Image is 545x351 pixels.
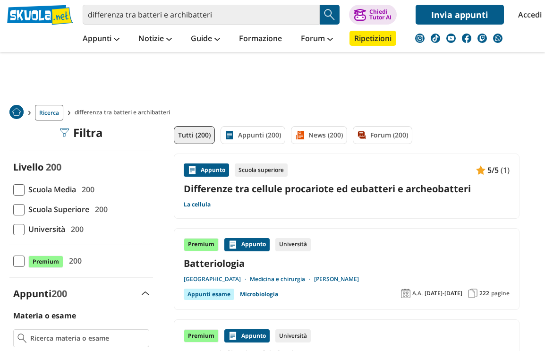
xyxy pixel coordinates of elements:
div: Appunti esame [184,289,234,300]
a: [PERSON_NAME] [314,275,359,283]
span: 200 [46,161,61,173]
a: Formazione [237,31,284,48]
img: youtube [446,34,456,43]
label: Livello [13,161,43,173]
a: Medicina e chirurgia [250,275,314,283]
span: A.A. [412,290,423,297]
span: 200 [67,223,84,235]
span: 200 [65,255,82,267]
span: 200 [51,287,67,300]
a: La cellula [184,201,211,208]
img: facebook [462,34,471,43]
img: Anno accademico [401,289,410,298]
a: Batteriologia [184,257,510,270]
img: tiktok [431,34,440,43]
img: News filtro contenuto [295,130,305,140]
img: Ricerca materia o esame [17,334,26,343]
div: Appunto [184,163,229,177]
img: Appunti contenuto [228,240,238,249]
span: 200 [78,183,94,196]
label: Appunti [13,287,67,300]
img: Filtra filtri mobile [60,128,69,137]
a: Home [9,105,24,120]
span: 200 [91,203,108,215]
span: Premium [28,256,63,268]
div: Università [275,238,311,251]
span: Scuola Media [25,183,76,196]
div: Scuola superiore [235,163,288,177]
a: Forum [298,31,335,48]
a: Microbiologia [240,289,278,300]
a: Tutti (200) [174,126,215,144]
img: Pagine [468,289,477,298]
a: [GEOGRAPHIC_DATA] [184,275,250,283]
a: Forum (200) [353,126,412,144]
div: Appunto [224,329,270,342]
span: (1) [501,164,510,176]
img: Home [9,105,24,119]
a: Ricerca [35,105,63,120]
div: Filtra [60,126,103,139]
label: Materia o esame [13,310,76,321]
a: Ripetizioni [349,31,396,46]
a: Accedi [518,5,538,25]
span: [DATE]-[DATE] [425,290,462,297]
a: Differenze tra cellule procariote ed eubatteri e archeobatteri [184,182,510,195]
a: Notizie [136,31,174,48]
input: Ricerca materia o esame [30,334,145,343]
img: Appunti contenuto [476,165,485,175]
span: 5/5 [487,164,499,176]
span: Università [25,223,65,235]
a: News (200) [291,126,347,144]
img: Appunti filtro contenuto [225,130,234,140]
div: Università [275,329,311,342]
a: Appunti (200) [221,126,285,144]
input: Cerca appunti, riassunti o versioni [83,5,320,25]
img: twitch [477,34,487,43]
a: Appunti [80,31,122,48]
div: Appunto [224,238,270,251]
span: pagine [491,290,510,297]
div: Premium [184,329,219,342]
span: differenza tra batteri e archibatteri [75,105,174,120]
img: Appunti contenuto [187,165,197,175]
div: Premium [184,238,219,251]
button: ChiediTutor AI [349,5,397,25]
img: Apri e chiudi sezione [142,291,149,295]
img: WhatsApp [493,34,502,43]
span: 222 [479,290,489,297]
button: Search Button [320,5,340,25]
img: Forum filtro contenuto [357,130,366,140]
img: Appunti contenuto [228,331,238,341]
img: instagram [415,34,425,43]
a: Guide [188,31,222,48]
a: Invia appunti [416,5,504,25]
div: Chiedi Tutor AI [369,9,392,20]
span: Scuola Superiore [25,203,89,215]
img: Cerca appunti, riassunti o versioni [323,8,337,22]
